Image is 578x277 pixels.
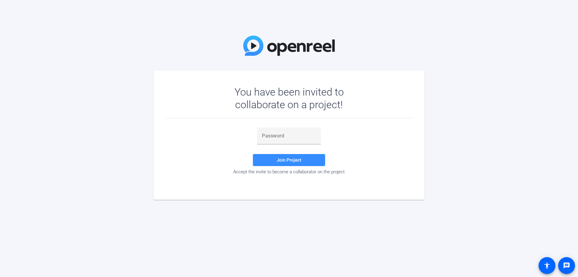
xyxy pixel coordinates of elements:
[253,154,325,166] button: Join Project
[262,132,316,140] input: Password
[277,157,301,163] span: Join Project
[166,169,412,175] div: Accept the invite to become a collaborator on the project
[217,86,361,111] div: You have been invited to collaborate on a project!
[563,262,570,269] mat-icon: message
[543,262,551,269] mat-icon: accessibility
[243,36,335,56] img: OpenReel Logo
